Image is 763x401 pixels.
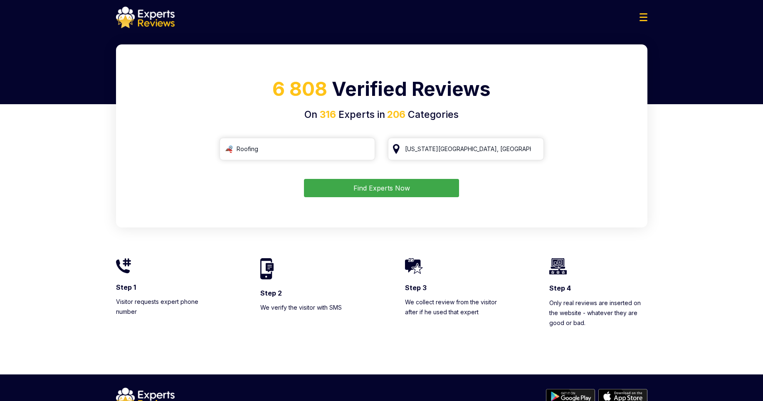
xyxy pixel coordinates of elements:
[549,284,647,293] h3: Step 4
[116,258,131,274] img: homeIcon1
[116,7,175,28] img: logo
[405,297,503,317] p: We collect review from the visitor after if he used that expert
[126,108,637,122] h4: On Experts in Categories
[260,289,358,298] h3: Step 2
[126,75,637,108] h1: Verified Reviews
[220,138,375,160] input: Search Category
[260,303,358,313] p: We verify the visitor with SMS
[116,283,214,292] h3: Step 1
[640,13,647,21] img: Menu Icon
[405,258,423,274] img: homeIcon3
[320,109,336,120] span: 316
[405,283,503,292] h3: Step 3
[549,298,647,328] p: Only real reviews are inserted on the website - whatever they are good or bad.
[116,297,214,317] p: Visitor requests expert phone number
[260,258,274,279] img: homeIcon2
[385,109,405,120] span: 206
[272,77,327,100] span: 6 808
[304,179,459,197] button: Find Experts Now
[388,138,544,160] input: Your City
[549,258,567,274] img: homeIcon4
